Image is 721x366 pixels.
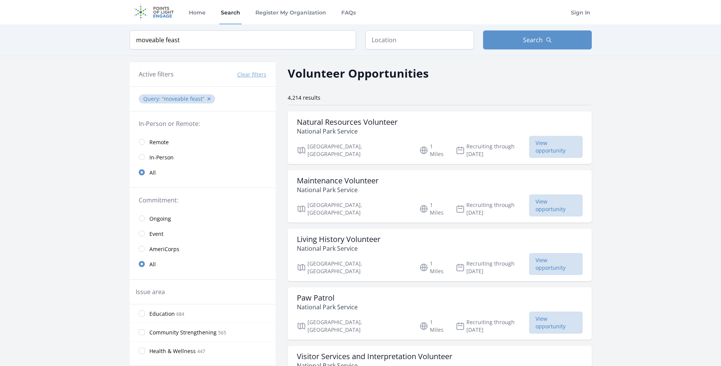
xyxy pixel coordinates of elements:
p: National Park Service [297,302,358,312]
span: Remote [149,138,169,146]
button: ✕ [207,95,211,103]
legend: Commitment: [139,196,266,205]
input: Keyword [130,30,356,49]
span: Event [149,230,163,238]
span: Community Strengthening [149,329,217,336]
span: 4,214 results [288,94,320,101]
p: Recruiting through [DATE] [456,201,529,216]
p: [GEOGRAPHIC_DATA], [GEOGRAPHIC_DATA] [297,201,410,216]
a: AmeriCorps [130,241,276,256]
h3: Active filters [139,70,174,79]
span: 565 [218,329,226,336]
span: View opportunity [529,312,583,334]
a: Living History Volunteer National Park Service [GEOGRAPHIC_DATA], [GEOGRAPHIC_DATA] 1 Miles Recru... [288,229,592,281]
p: National Park Service [297,244,380,253]
a: All [130,165,276,180]
a: Maintenance Volunteer National Park Service [GEOGRAPHIC_DATA], [GEOGRAPHIC_DATA] 1 Miles Recruiti... [288,170,592,223]
p: 1 Miles [419,201,447,216]
span: 684 [176,311,184,317]
span: View opportunity [529,253,583,275]
legend: Issue area [136,287,165,296]
p: National Park Service [297,185,379,194]
span: View opportunity [529,136,583,158]
p: National Park Service [297,127,398,136]
p: Recruiting through [DATE] [456,260,529,275]
a: Remote [130,134,276,150]
a: In-Person [130,150,276,165]
span: View opportunity [529,194,583,216]
button: Clear filters [237,71,266,78]
input: Health & Wellness 447 [139,348,145,354]
span: In-Person [149,154,174,161]
p: 1 Miles [419,143,447,158]
p: [GEOGRAPHIC_DATA], [GEOGRAPHIC_DATA] [297,143,410,158]
a: Event [130,226,276,241]
p: Recruiting through [DATE] [456,143,529,158]
h2: Volunteer Opportunities [288,65,429,82]
h3: Living History Volunteer [297,235,380,244]
span: Ongoing [149,215,171,223]
h3: Visitor Services and Interpretation Volunteer [297,352,452,361]
h3: Maintenance Volunteer [297,176,379,185]
h3: Natural Resources Volunteer [297,118,398,127]
input: Education 684 [139,310,145,317]
a: Paw Patrol National Park Service [GEOGRAPHIC_DATA], [GEOGRAPHIC_DATA] 1 Miles Recruiting through ... [288,287,592,340]
span: AmeriCorps [149,245,179,253]
p: [GEOGRAPHIC_DATA], [GEOGRAPHIC_DATA] [297,318,410,334]
a: Ongoing [130,211,276,226]
span: All [149,261,156,268]
p: 1 Miles [419,318,447,334]
span: Query : [143,95,162,102]
p: 1 Miles [419,260,447,275]
button: Search [483,30,592,49]
p: Recruiting through [DATE] [456,318,529,334]
span: Search [523,35,543,45]
input: Location [365,30,474,49]
h3: Paw Patrol [297,293,358,302]
q: moveable feast [162,95,204,102]
span: All [149,169,156,177]
span: 447 [197,348,205,355]
a: Natural Resources Volunteer National Park Service [GEOGRAPHIC_DATA], [GEOGRAPHIC_DATA] 1 Miles Re... [288,111,592,164]
span: Education [149,310,175,318]
span: Health & Wellness [149,347,196,355]
legend: In-Person or Remote: [139,119,266,128]
a: All [130,256,276,272]
input: Community Strengthening 565 [139,329,145,335]
p: [GEOGRAPHIC_DATA], [GEOGRAPHIC_DATA] [297,260,410,275]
